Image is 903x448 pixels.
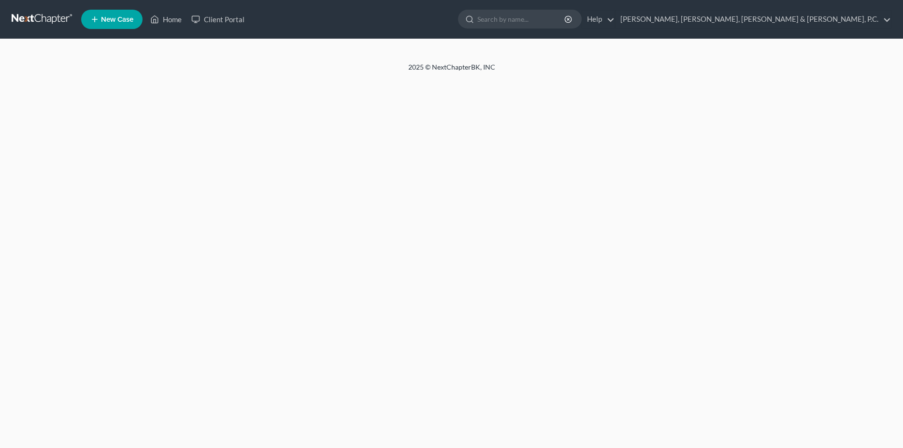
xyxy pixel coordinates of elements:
[477,10,566,28] input: Search by name...
[186,11,249,28] a: Client Portal
[145,11,186,28] a: Home
[616,11,891,28] a: [PERSON_NAME], [PERSON_NAME], [PERSON_NAME] & [PERSON_NAME], P.C.
[101,16,133,23] span: New Case
[176,62,727,80] div: 2025 © NextChapterBK, INC
[582,11,615,28] a: Help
